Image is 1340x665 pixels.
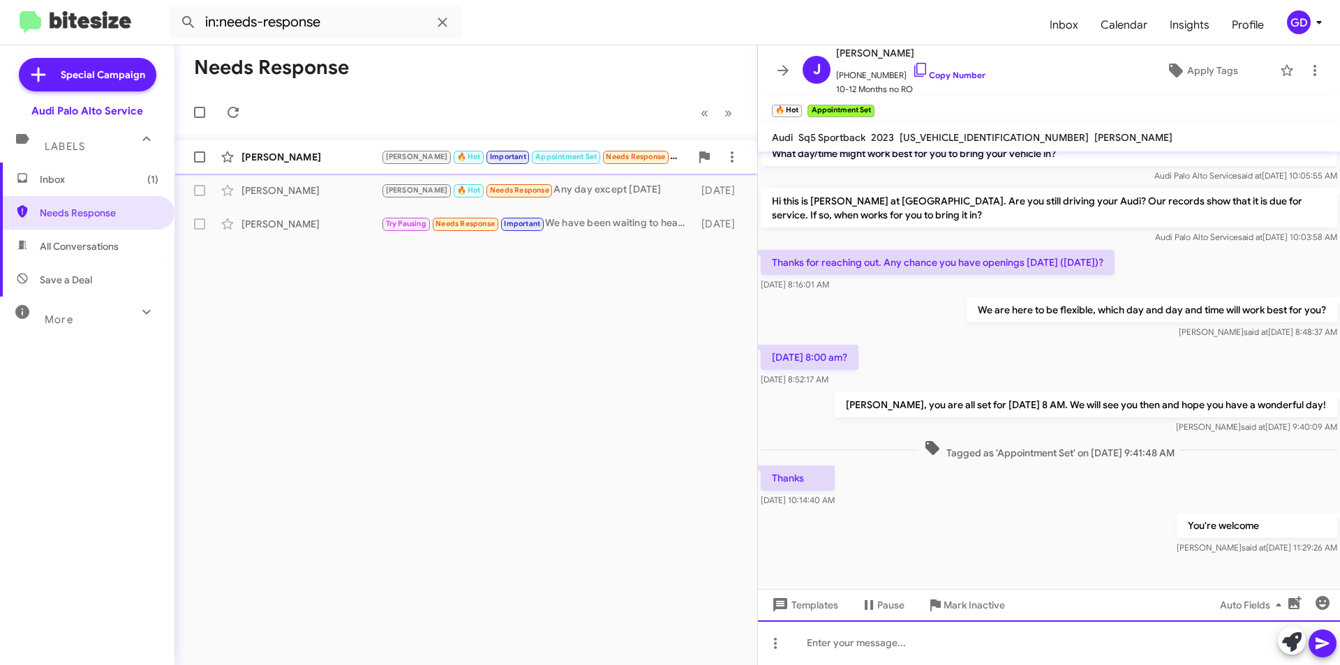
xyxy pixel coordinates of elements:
[761,279,829,290] span: [DATE] 8:16:01 AM
[798,131,865,144] span: Sq5 Sportback
[490,186,549,195] span: Needs Response
[381,182,694,198] div: Any day except [DATE]
[694,217,746,231] div: [DATE]
[40,206,158,220] span: Needs Response
[386,186,448,195] span: [PERSON_NAME]
[1237,170,1262,181] span: said at
[435,219,495,228] span: Needs Response
[490,152,526,161] span: Important
[769,592,838,618] span: Templates
[535,152,597,161] span: Appointment Set
[761,465,835,491] p: Thanks
[40,239,119,253] span: All Conversations
[1159,5,1221,45] a: Insights
[457,186,481,195] span: 🔥 Hot
[900,131,1089,144] span: [US_VEHICLE_IDENTIFICATION_NUMBER]
[40,172,158,186] span: Inbox
[241,184,381,197] div: [PERSON_NAME]
[701,104,708,121] span: «
[694,184,746,197] div: [DATE]
[1275,10,1325,34] button: GD
[19,58,156,91] a: Special Campaign
[241,217,381,231] div: [PERSON_NAME]
[693,98,740,127] nav: Page navigation example
[761,345,858,370] p: [DATE] 8:00 am?
[761,250,1115,275] p: Thanks for reaching out. Any chance you have openings [DATE] ([DATE])?
[724,104,732,121] span: »
[761,188,1337,227] p: Hi this is [PERSON_NAME] at [GEOGRAPHIC_DATA]. Are you still driving your Audi? Our records show ...
[1094,131,1172,144] span: [PERSON_NAME]
[692,98,717,127] button: Previous
[1244,327,1268,337] span: said at
[1238,232,1263,242] span: said at
[1154,170,1337,181] span: Audi Palo Alto Service [DATE] 10:05:55 AM
[1089,5,1159,45] a: Calendar
[1242,542,1266,553] span: said at
[381,216,694,232] div: We have been waiting to hear from you about the part. We keep being told it isn't in to do the se...
[1179,327,1337,337] span: [PERSON_NAME] [DATE] 8:48:37 AM
[835,392,1337,417] p: [PERSON_NAME], you are all set for [DATE] 8 AM. We will see you then and hope you have a wonderfu...
[916,592,1016,618] button: Mark Inactive
[758,592,849,618] button: Templates
[871,131,894,144] span: 2023
[40,273,92,287] span: Save a Deal
[1287,10,1311,34] div: GD
[836,61,985,82] span: [PHONE_NUMBER]
[967,297,1337,322] p: We are here to be flexible, which day and day and time will work best for you?
[1155,232,1337,242] span: Audi Palo Alto Service [DATE] 10:03:58 AM
[761,374,828,384] span: [DATE] 8:52:17 AM
[1038,5,1089,45] a: Inbox
[1241,421,1265,432] span: said at
[836,82,985,96] span: 10-12 Months no RO
[918,440,1180,460] span: Tagged as 'Appointment Set' on [DATE] 9:41:48 AM
[381,149,690,165] div: Thank you. You as well.
[813,59,821,81] span: J
[772,105,802,117] small: 🔥 Hot
[386,152,448,161] span: [PERSON_NAME]
[1209,592,1298,618] button: Auto Fields
[457,152,481,161] span: 🔥 Hot
[912,70,985,80] a: Copy Number
[1220,592,1287,618] span: Auto Fields
[386,219,426,228] span: Try Pausing
[849,592,916,618] button: Pause
[194,57,349,79] h1: Needs Response
[1177,513,1337,538] p: You're welcome
[1176,421,1337,432] span: [PERSON_NAME] [DATE] 9:40:09 AM
[147,172,158,186] span: (1)
[31,104,143,118] div: Audi Palo Alto Service
[772,131,793,144] span: Audi
[606,152,665,161] span: Needs Response
[761,495,835,505] span: [DATE] 10:14:40 AM
[1187,58,1238,83] span: Apply Tags
[45,313,73,326] span: More
[836,45,985,61] span: [PERSON_NAME]
[61,68,145,82] span: Special Campaign
[1177,542,1337,553] span: [PERSON_NAME] [DATE] 11:29:26 AM
[807,105,874,117] small: Appointment Set
[504,219,540,228] span: Important
[169,6,462,39] input: Search
[716,98,740,127] button: Next
[1130,58,1273,83] button: Apply Tags
[1221,5,1275,45] a: Profile
[45,140,85,153] span: Labels
[944,592,1005,618] span: Mark Inactive
[877,592,904,618] span: Pause
[241,150,381,164] div: [PERSON_NAME]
